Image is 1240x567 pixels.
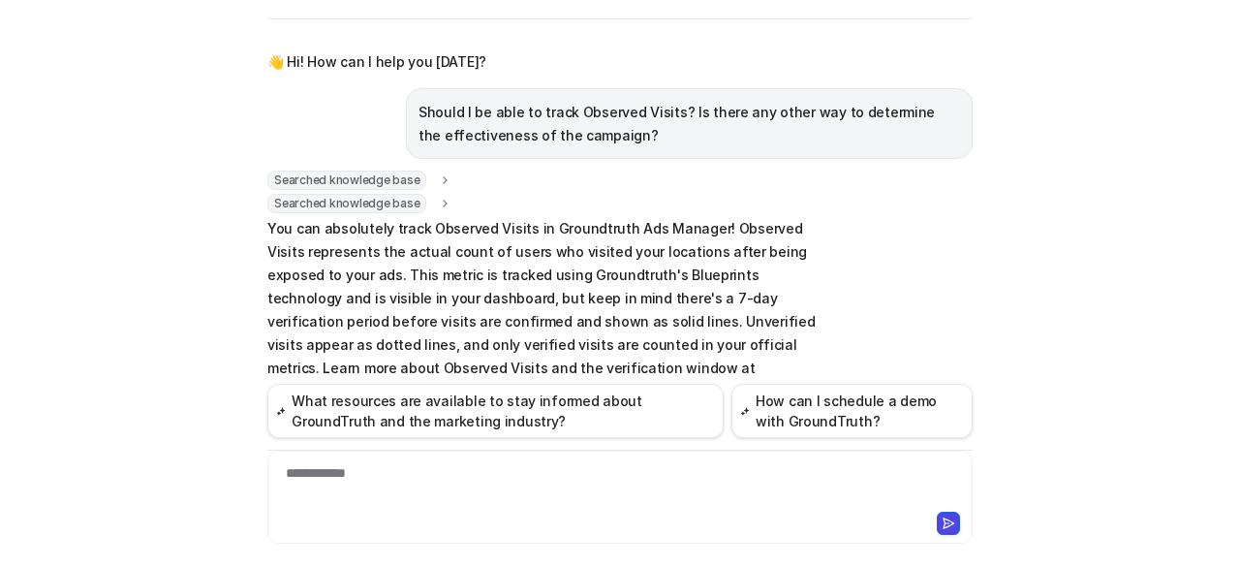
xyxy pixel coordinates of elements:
[418,101,960,147] p: Should I be able to track Observed Visits? Is there any other way to determine the effectiveness ...
[267,50,486,74] p: 👋 Hi! How can I help you [DATE]?
[267,194,426,213] span: Searched knowledge base
[267,217,834,403] p: You can absolutely track Observed Visits in Groundtruth Ads Manager! Observed Visits represents t...
[267,384,724,438] button: What resources are available to stay informed about GroundTruth and the marketing industry?
[293,383,443,399] a: Observed Visits article
[731,384,973,438] button: How can I schedule a demo with GroundTruth?
[267,171,426,190] span: Searched knowledge base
